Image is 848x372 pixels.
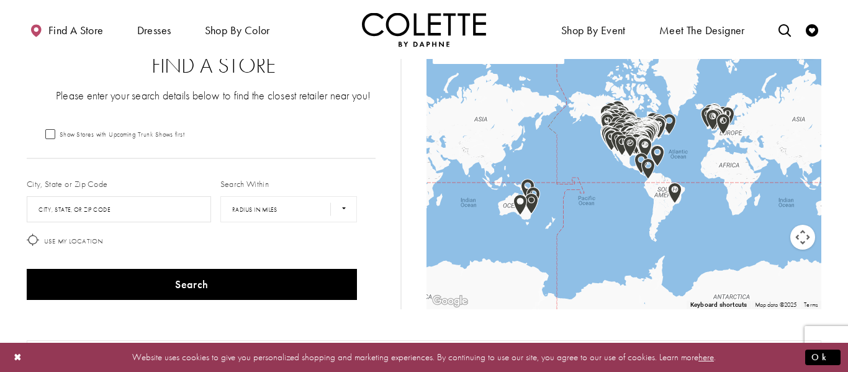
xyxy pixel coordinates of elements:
[7,347,29,368] button: Close Dialog
[205,24,270,37] span: Shop by color
[220,178,269,190] label: Search Within
[430,293,471,309] img: Google
[220,196,357,222] select: Radius In Miles
[755,301,797,309] span: Map data ©2025
[790,225,815,250] button: Map camera controls
[137,24,171,37] span: Dresses
[426,27,821,309] div: Map with store locations
[48,24,104,37] span: Find a store
[89,349,759,366] p: Website uses cookies to give you personalized shopping and marketing experiences. By continuing t...
[52,88,376,103] p: Please enter your search details below to find the closest retailer near you!
[558,12,629,47] span: Shop By Event
[561,24,626,37] span: Shop By Event
[362,12,486,47] img: Colette by Daphne
[27,196,211,222] input: City, State, or ZIP Code
[775,12,794,47] a: Toggle search
[659,24,745,37] span: Meet the designer
[690,301,747,309] button: Keyboard shortcuts
[430,293,471,309] a: Open this area in Google Maps (opens a new window)
[27,12,106,47] a: Find a store
[698,351,714,363] a: here
[362,12,486,47] a: Visit Home Page
[202,12,273,47] span: Shop by color
[52,53,376,78] h2: Find a Store
[804,301,818,309] a: Terms
[27,178,108,190] label: City, State or Zip Code
[803,12,821,47] a: Check Wishlist
[805,350,841,365] button: Submit Dialog
[27,269,357,300] button: Search
[134,12,174,47] span: Dresses
[656,12,748,47] a: Meet the designer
